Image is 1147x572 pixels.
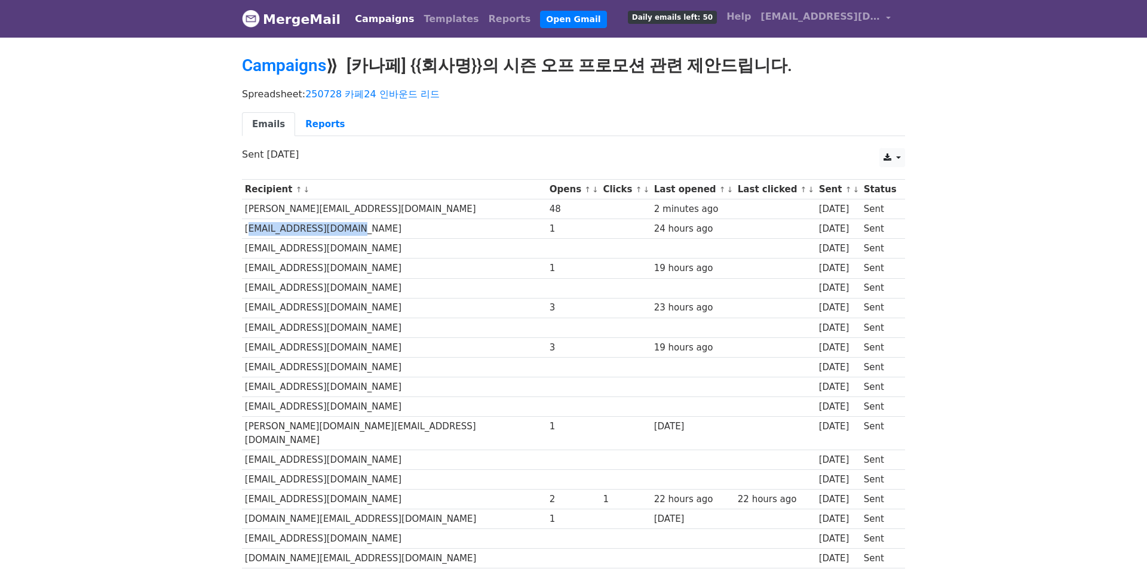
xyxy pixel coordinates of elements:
[242,417,547,450] td: [PERSON_NAME][DOMAIN_NAME][EMAIL_ADDRESS][DOMAIN_NAME]
[1087,515,1147,572] div: 채팅 위젯
[242,549,547,568] td: [DOMAIN_NAME][EMAIL_ADDRESS][DOMAIN_NAME]
[801,185,807,194] a: ↑
[654,301,732,315] div: 23 hours ago
[808,185,814,194] a: ↓
[242,56,326,75] a: Campaigns
[819,202,858,216] div: [DATE]
[861,377,899,397] td: Sent
[550,341,597,355] div: 3
[242,56,905,76] h2: ⟫ [카나페] {{회사명}}의 시즌 오프 프로모션 관련 제안드립니다.
[861,357,899,377] td: Sent
[242,509,547,529] td: [DOMAIN_NAME][EMAIL_ADDRESS][DOMAIN_NAME]
[550,222,597,236] div: 1
[636,185,642,194] a: ↑
[861,219,899,239] td: Sent
[242,298,547,318] td: [EMAIL_ADDRESS][DOMAIN_NAME]
[242,180,547,199] th: Recipient
[852,185,859,194] a: ↓
[242,357,547,377] td: [EMAIL_ADDRESS][DOMAIN_NAME]
[861,450,899,469] td: Sent
[540,11,606,28] a: Open Gmail
[719,185,726,194] a: ↑
[819,512,858,526] div: [DATE]
[861,259,899,278] td: Sent
[861,337,899,357] td: Sent
[305,88,440,100] a: 250728 카페24 인바운드 리드
[819,380,858,394] div: [DATE]
[861,469,899,489] td: Sent
[819,493,858,506] div: [DATE]
[242,239,547,259] td: [EMAIL_ADDRESS][DOMAIN_NAME]
[654,341,732,355] div: 19 hours ago
[819,281,858,295] div: [DATE]
[242,318,547,337] td: [EMAIL_ADDRESS][DOMAIN_NAME]
[845,185,852,194] a: ↑
[654,262,732,275] div: 19 hours ago
[861,490,899,509] td: Sent
[242,490,547,509] td: [EMAIL_ADDRESS][DOMAIN_NAME]
[296,185,302,194] a: ↑
[819,341,858,355] div: [DATE]
[484,7,536,31] a: Reports
[550,202,597,216] div: 48
[547,180,600,199] th: Opens
[350,7,419,31] a: Campaigns
[603,493,648,506] div: 1
[654,493,732,506] div: 22 hours ago
[861,417,899,450] td: Sent
[242,199,547,219] td: [PERSON_NAME][EMAIL_ADDRESS][DOMAIN_NAME]
[861,180,899,199] th: Status
[1087,515,1147,572] iframe: Chat Widget
[303,185,309,194] a: ↓
[861,278,899,298] td: Sent
[861,199,899,219] td: Sent
[738,493,813,506] div: 22 hours ago
[735,180,816,199] th: Last clicked
[242,259,547,278] td: [EMAIL_ADDRESS][DOMAIN_NAME]
[242,377,547,397] td: [EMAIL_ADDRESS][DOMAIN_NAME]
[623,5,722,29] a: Daily emails left: 50
[819,222,858,236] div: [DATE]
[861,549,899,568] td: Sent
[819,301,858,315] div: [DATE]
[295,112,355,137] a: Reports
[727,185,734,194] a: ↓
[756,5,895,33] a: [EMAIL_ADDRESS][DOMAIN_NAME]
[819,552,858,565] div: [DATE]
[600,180,651,199] th: Clicks
[819,361,858,374] div: [DATE]
[242,529,547,549] td: [EMAIL_ADDRESS][DOMAIN_NAME]
[819,262,858,275] div: [DATE]
[861,509,899,529] td: Sent
[819,453,858,467] div: [DATE]
[242,10,260,27] img: MergeMail logo
[654,420,732,433] div: [DATE]
[592,185,599,194] a: ↓
[861,318,899,337] td: Sent
[550,420,597,433] div: 1
[242,278,547,298] td: [EMAIL_ADDRESS][DOMAIN_NAME]
[242,88,905,100] p: Spreadsheet:
[550,301,597,315] div: 3
[550,493,597,506] div: 2
[643,185,649,194] a: ↓
[819,242,858,256] div: [DATE]
[861,298,899,318] td: Sent
[819,400,858,414] div: [DATE]
[550,512,597,526] div: 1
[861,239,899,259] td: Sent
[242,7,341,32] a: MergeMail
[861,397,899,417] td: Sent
[242,469,547,489] td: [EMAIL_ADDRESS][DOMAIN_NAME]
[654,202,732,216] div: 2 minutes ago
[819,321,858,335] div: [DATE]
[242,337,547,357] td: [EMAIL_ADDRESS][DOMAIN_NAME]
[819,532,858,546] div: [DATE]
[242,148,905,161] p: Sent [DATE]
[722,5,756,29] a: Help
[242,112,295,137] a: Emails
[819,420,858,433] div: [DATE]
[654,512,732,526] div: [DATE]
[419,7,483,31] a: Templates
[242,219,547,239] td: [EMAIL_ADDRESS][DOMAIN_NAME]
